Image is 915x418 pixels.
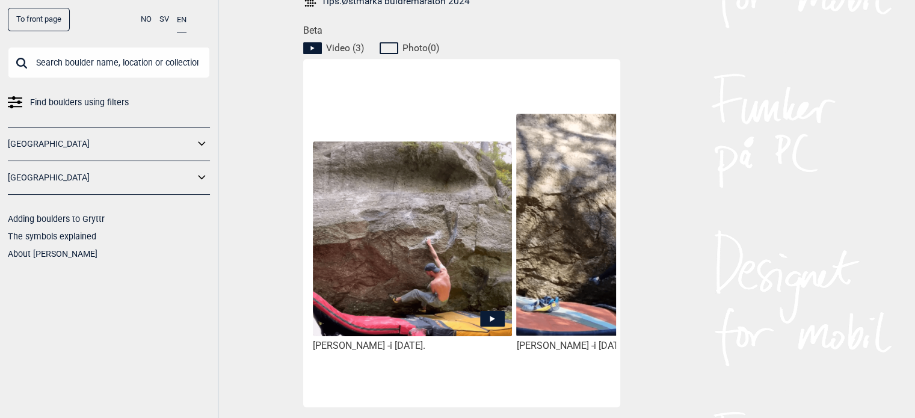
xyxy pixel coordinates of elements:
[593,340,629,351] span: i [DATE].
[326,42,364,54] span: Video ( 3 )
[8,232,96,241] a: The symbols explained
[516,340,715,352] div: [PERSON_NAME] -
[159,8,169,31] button: SV
[390,340,425,351] span: i [DATE].
[141,8,152,31] button: NO
[313,141,511,336] img: Anel pa Polse i lompe
[30,94,129,111] span: Find boulders using filters
[8,249,97,259] a: About [PERSON_NAME]
[8,135,194,153] a: [GEOGRAPHIC_DATA]
[8,94,210,111] a: Find boulders using filters
[8,8,70,31] a: To front page
[402,42,439,54] span: Photo ( 0 )
[177,8,186,32] button: EN
[8,169,194,186] a: [GEOGRAPHIC_DATA]
[313,340,511,352] div: [PERSON_NAME] -
[8,47,210,78] input: Search boulder name, location or collection
[8,214,105,224] a: Adding boulders to Gryttr
[516,114,715,336] img: Nadia pa Polse i lompe
[303,25,620,407] div: Beta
